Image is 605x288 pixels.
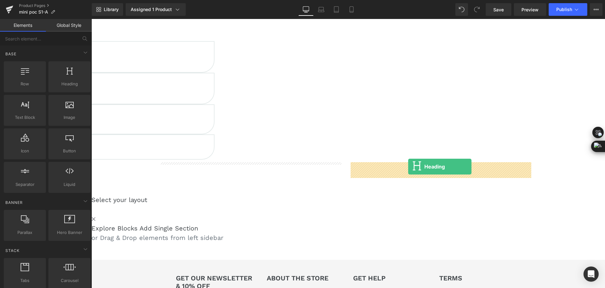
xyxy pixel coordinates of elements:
span: Liquid [50,181,89,188]
span: Library [104,7,119,12]
span: Button [50,148,89,154]
a: New Library [92,3,123,16]
span: Publish [556,7,572,12]
span: Image [50,114,89,121]
p: TERMS [348,255,417,263]
span: Base [5,51,17,57]
a: Laptop [314,3,329,16]
a: Product Pages [19,3,92,8]
a: Tablet [329,3,344,16]
span: Row [6,81,44,87]
span: Tabs [6,277,44,284]
a: Desktop [298,3,314,16]
div: Assigned 1 Product [131,6,181,13]
iframe: To enrich screen reader interactions, please activate Accessibility in Grammarly extension settings [91,19,605,288]
button: Redo [471,3,483,16]
span: Icon [6,148,44,154]
span: Hero Banner [50,229,89,236]
button: More [590,3,602,16]
span: Heading [50,81,89,87]
span: Save [493,6,504,13]
p: GET OUR NEWSLETTER & 10% OFF [84,255,166,271]
a: Global Style [46,19,92,32]
span: mini poc S1-A [19,9,48,15]
span: Stack [5,248,20,254]
span: Parallax [6,229,44,236]
span: Separator [6,181,44,188]
span: Carousel [50,277,89,284]
p: ABOUT THE STORE [175,255,237,263]
button: Publish [549,3,587,16]
button: Undo [455,3,468,16]
span: Preview [521,6,539,13]
a: Preview [514,3,546,16]
a: Mobile [344,3,359,16]
div: Open Intercom Messenger [583,267,599,282]
span: Banner [5,199,23,205]
span: Text Block [6,114,44,121]
p: GET HELP [262,255,322,263]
